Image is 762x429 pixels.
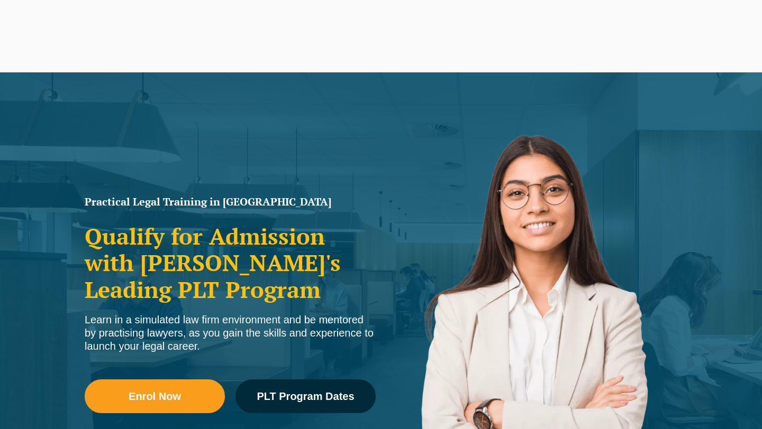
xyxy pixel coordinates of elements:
[85,313,376,353] div: Learn in a simulated law firm environment and be mentored by practising lawyers, as you gain the ...
[85,379,225,413] a: Enrol Now
[129,391,181,402] span: Enrol Now
[235,379,376,413] a: PLT Program Dates
[85,223,376,303] h2: Qualify for Admission with [PERSON_NAME]'s Leading PLT Program
[85,197,376,207] h1: Practical Legal Training in [GEOGRAPHIC_DATA]
[257,391,354,402] span: PLT Program Dates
